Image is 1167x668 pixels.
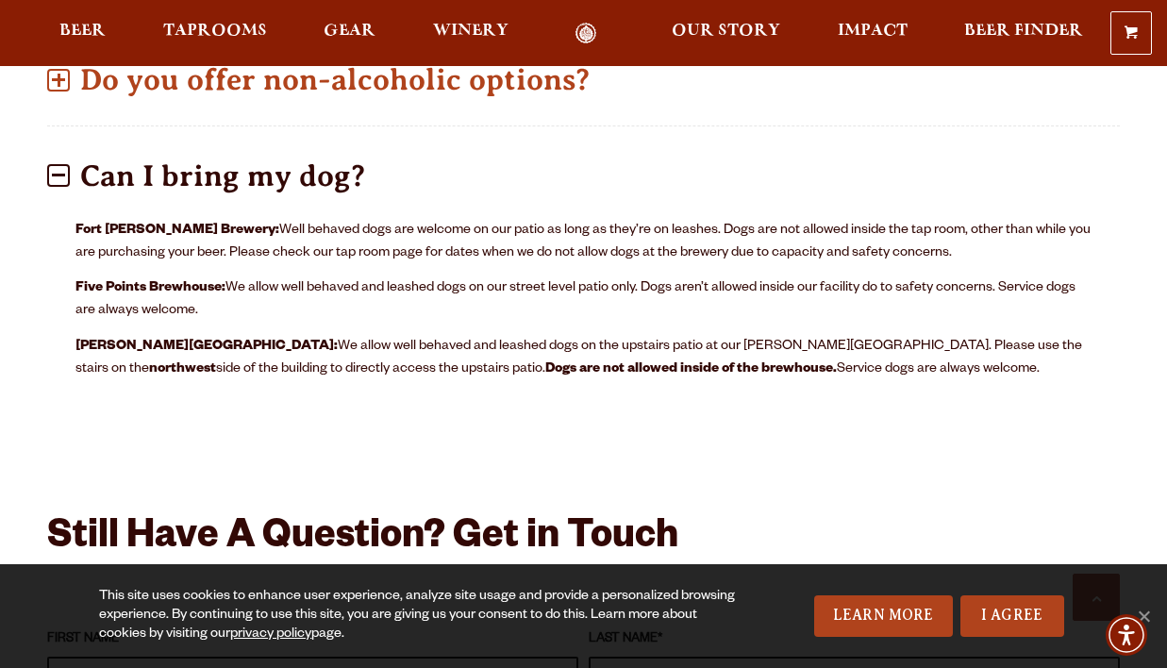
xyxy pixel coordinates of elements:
p: We allow well behaved and leashed dogs on our street level patio only. Dogs aren’t allowed inside... [75,277,1092,323]
h2: Still Have A Question? Get in Touch [47,517,1120,562]
span: Beer [59,24,106,39]
a: privacy policy [230,627,311,643]
span: Beer Finder [964,24,1083,39]
a: Beer Finder [952,23,1095,44]
a: I Agree [960,595,1064,637]
p: Well behaved dogs are welcome on our patio as long as they’re on leashes. Dogs are not allowed in... [75,220,1092,265]
p: Can I bring my dog? [47,142,1120,209]
strong: northwest [149,362,216,377]
strong: Dogs are not allowed inside of the brewhouse. [545,362,837,377]
a: Gear [311,23,388,44]
span: Our Story [672,24,780,39]
a: Taprooms [151,23,279,44]
span: Taprooms [163,24,267,39]
a: Impact [825,23,920,44]
span: Winery [433,24,508,39]
strong: [PERSON_NAME][GEOGRAPHIC_DATA]: [75,340,338,355]
a: Learn More [814,595,953,637]
p: Do you offer non-alcoholic options? [47,46,1120,113]
span: Impact [838,24,908,39]
strong: Fort [PERSON_NAME] Brewery: [75,224,279,239]
div: This site uses cookies to enhance user experience, analyze site usage and provide a personalized ... [99,588,742,644]
a: Beer [47,23,118,44]
a: Odell Home [550,23,621,44]
p: We allow well behaved and leashed dogs on the upstairs patio at our [PERSON_NAME][GEOGRAPHIC_DATA... [75,336,1092,381]
div: Accessibility Menu [1106,614,1147,656]
span: Gear [324,24,375,39]
a: Winery [421,23,521,44]
strong: Five Points Brewhouse: [75,281,225,296]
a: Our Story [659,23,792,44]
